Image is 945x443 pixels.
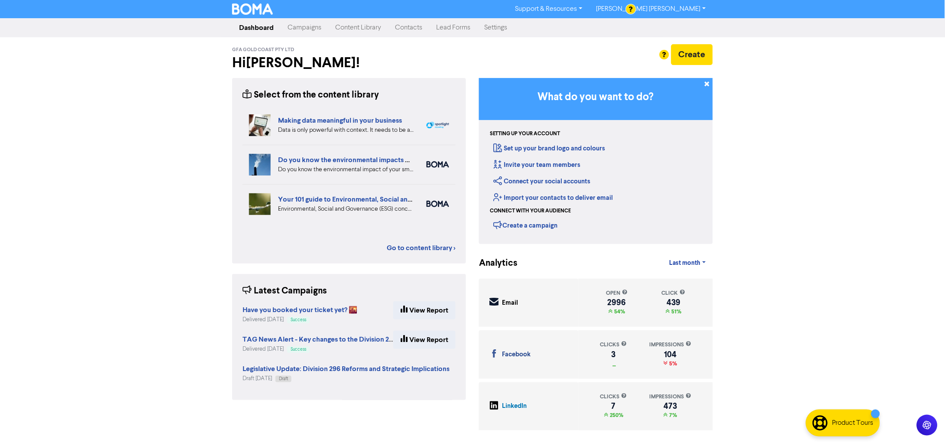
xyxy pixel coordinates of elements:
a: Your 101 guide to Environmental, Social and Governance (ESG) [278,195,470,204]
a: Invite your team members [493,161,581,169]
span: 51% [670,308,682,315]
span: Draft [279,377,288,381]
a: Support & Resources [508,2,589,16]
span: 5% [668,360,677,367]
a: TAG News Alert - Key changes to the Division 296 [243,336,397,343]
div: Facebook [502,350,531,360]
a: View Report [393,301,456,319]
div: 473 [649,403,691,410]
div: Select from the content library [243,88,379,102]
span: Last month [670,259,701,267]
img: spotlight [427,122,449,129]
div: clicks [600,393,627,401]
div: 7 [600,403,627,410]
a: Settings [477,19,515,36]
img: boma [427,201,449,207]
a: Contacts [388,19,429,36]
button: Create [671,44,713,65]
a: Content Library [328,19,388,36]
span: Success [291,347,306,352]
div: 104 [649,351,691,358]
a: View Report [393,331,456,349]
div: 2996 [606,299,628,306]
div: Connect with your audience [490,207,571,215]
iframe: Chat Widget [902,401,945,443]
div: clicks [600,341,627,349]
div: click [662,289,686,297]
div: Environmental, Social and Governance (ESG) concerns are a vital part of running a business. Our 1... [278,205,414,214]
a: Have you booked your ticket yet? 🌇 [243,307,357,314]
img: BOMA Logo [232,3,273,15]
div: open [606,289,628,297]
a: Making data meaningful in your business [278,116,402,125]
a: Connect your social accounts [493,177,591,186]
a: Lead Forms [429,19,477,36]
div: 3 [600,351,627,358]
div: Latest Campaigns [243,284,327,298]
div: Analytics [479,257,507,270]
img: boma [427,161,449,168]
h2: Hi [PERSON_NAME] ! [232,55,466,71]
a: Legislative Update: Division 296 Reforms and Strategic Implications [243,366,450,373]
div: LinkedIn [502,401,527,411]
a: Set up your brand logo and colours [493,144,605,153]
div: Create a campaign [493,218,558,231]
div: 439 [662,299,686,306]
a: Import your contacts to deliver email [493,194,613,202]
span: GFA Gold Coast Pty Ltd [232,47,294,53]
div: Delivered [DATE] [243,345,393,353]
div: Email [502,298,518,308]
strong: TAG News Alert - Key changes to the Division 296 [243,335,397,344]
span: _ [611,360,616,367]
a: [PERSON_NAME] [PERSON_NAME] [589,2,713,16]
div: Data is only powerful with context. It needs to be accurate and organised and you need to be clea... [278,126,414,135]
div: Setting up your account [490,130,560,138]
a: Last month [663,254,713,272]
div: Do you know the environmental impact of your small business? We highlight four ways you can under... [278,165,414,174]
a: Dashboard [232,19,281,36]
span: 54% [613,308,625,315]
div: impressions [649,341,691,349]
span: 250% [608,412,624,419]
a: Campaigns [281,19,328,36]
div: Draft [DATE] [243,375,450,383]
div: Delivered [DATE] [243,316,357,324]
strong: Have you booked your ticket yet? 🌇 [243,306,357,314]
strong: Legislative Update: Division 296 Reforms and Strategic Implications [243,365,450,373]
a: Do you know the environmental impacts of your business? [278,156,459,164]
h3: What do you want to do? [492,91,700,104]
div: impressions [649,393,691,401]
span: 7% [668,412,677,419]
div: Getting Started in BOMA [479,78,713,244]
a: Go to content library > [387,243,456,253]
span: Success [291,318,306,322]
